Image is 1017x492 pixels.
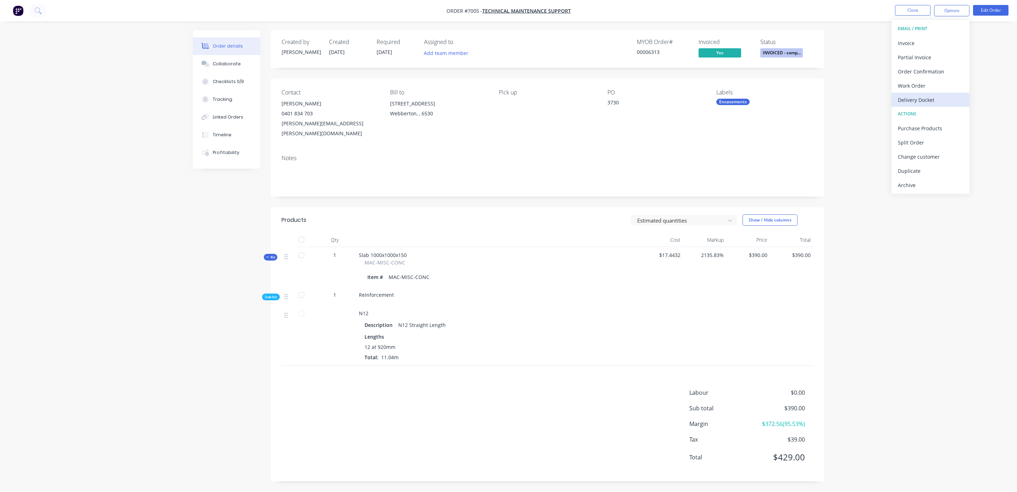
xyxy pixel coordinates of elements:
a: Technical Maintenance Support [482,7,571,14]
button: Checklists 0/9 [193,73,260,91]
div: Order Confirmation [898,66,963,77]
button: Options [934,5,969,16]
div: Products [282,216,306,224]
span: $390.00 [729,251,767,259]
div: EMAIL / PRINT [898,24,963,33]
span: $17.4432 [643,251,680,259]
button: Linked Orders [193,108,260,126]
button: Add team member [424,48,472,58]
button: Tracking [193,91,260,108]
button: Kit [264,254,277,261]
span: Reinforcement [359,291,394,298]
div: Total [770,233,814,247]
div: Webberton, , 6530 [390,109,487,119]
span: $429.00 [752,451,805,464]
span: INVOICED - comp... [760,48,803,57]
div: Timeline [213,132,232,138]
div: Created by [282,39,321,45]
div: Encasements [716,99,750,105]
div: Cost [640,233,683,247]
span: Total: [365,354,378,361]
div: Collaborate [213,61,241,67]
span: Lengths [365,333,384,340]
div: PO [607,89,705,96]
div: Price [727,233,770,247]
span: Margin [689,420,752,428]
div: 3730 [607,99,696,109]
div: Order details [213,43,243,49]
div: [PERSON_NAME]0401 834 703[PERSON_NAME][EMAIL_ADDRESS][PERSON_NAME][DOMAIN_NAME] [282,99,379,138]
div: Partial Invoice [898,52,963,62]
div: Status [760,39,813,45]
span: Tax [689,435,752,444]
span: Yes [699,48,741,57]
div: 0401 834 703 [282,109,379,119]
div: Checklists 0/9 [213,78,244,85]
span: $0.00 [752,388,805,397]
span: Labour [689,388,752,397]
div: MAC-MISC-CONC [386,272,432,282]
div: Delivery Docket [898,95,963,105]
span: 11.04m [378,354,401,361]
div: Archive [898,180,963,190]
div: 00006313 [637,48,690,56]
span: Sub-kit [265,294,277,300]
button: Add team member [420,48,472,58]
span: MAC-MISC-CONC [365,259,405,266]
div: Invoice [898,38,963,48]
div: Pick up [499,89,596,96]
div: Change customer [898,152,963,162]
span: 1 [333,291,336,299]
span: [DATE] [329,49,345,55]
div: ACTIONS [898,109,963,119]
span: Kit [266,255,275,260]
div: MYOB Order # [637,39,690,45]
div: Description [365,320,395,330]
button: Profitability [193,144,260,162]
span: $39.00 [752,435,805,444]
span: 2135.83% [686,251,724,259]
button: Show / Hide columns [743,214,798,226]
div: Profitability [213,149,239,156]
div: Created [329,39,368,45]
span: N12 [359,310,368,317]
div: Purchase Products [898,123,963,133]
button: Edit Order [973,5,1008,16]
span: $390.00 [752,404,805,412]
div: Item # [367,272,386,282]
div: [STREET_ADDRESS]Webberton, , 6530 [390,99,487,121]
span: Slab 1000x1000x150 [359,252,407,258]
span: Sub total [689,404,752,412]
div: Tracking [213,96,232,103]
div: N12 Straight Length [395,320,449,330]
div: Qty [313,233,356,247]
button: Close [895,5,930,16]
span: $372.56 ( 95.53 %) [752,420,805,428]
button: Timeline [193,126,260,144]
div: Work Order [898,81,963,91]
div: Required [377,39,416,45]
div: Assigned to [424,39,495,45]
div: Split Order [898,137,963,148]
button: INVOICED - comp... [760,48,803,59]
span: Total [689,453,752,461]
button: Collaborate [193,55,260,73]
div: [STREET_ADDRESS] [390,99,487,109]
div: Bill to [390,89,487,96]
span: 1 [333,251,336,259]
img: Factory [13,5,23,16]
span: $390.00 [773,251,811,259]
div: [PERSON_NAME] [282,99,379,109]
div: Duplicate [898,166,963,176]
div: Markup [683,233,727,247]
div: Notes [282,155,813,162]
div: [PERSON_NAME][EMAIL_ADDRESS][PERSON_NAME][DOMAIN_NAME] [282,119,379,138]
div: Linked Orders [213,114,243,120]
button: Order details [193,37,260,55]
div: Contact [282,89,379,96]
div: Invoiced [699,39,752,45]
span: Order #7005 - [446,7,482,14]
div: [PERSON_NAME] [282,48,321,56]
span: [DATE] [377,49,392,55]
